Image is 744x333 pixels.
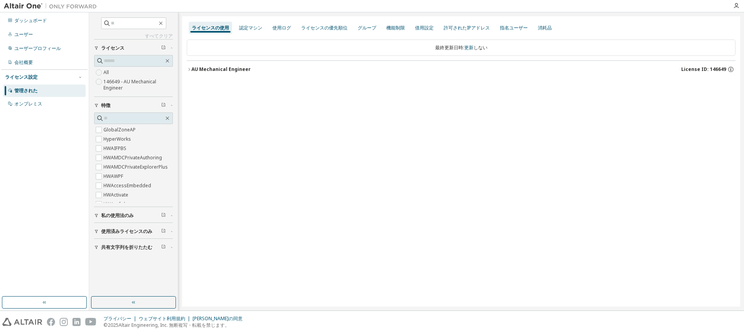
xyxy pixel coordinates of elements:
[103,68,110,77] label: All
[94,239,173,256] button: 共有文字列を折りたたむ
[101,244,152,250] font: 共有文字列を折りたたむ
[192,24,229,31] font: ライセンスの使用
[4,2,101,10] img: アルタイルワン
[101,212,134,219] font: 私の使用法のみ
[101,45,124,51] font: ライセンス
[103,190,130,200] label: HWActivate
[161,244,166,250] span: フィルターをクリア
[358,24,376,31] font: グループ
[103,322,108,328] font: ©
[103,153,164,162] label: HWAMDCPrivateAuthoring
[108,322,119,328] font: 2025
[14,100,42,107] font: オンプレミス
[47,318,55,326] img: facebook.svg
[5,74,38,80] font: ライセンス設定
[103,181,153,190] label: HWAccessEmbedded
[500,24,528,31] font: 指名ユーザー
[161,228,166,235] span: フィルターをクリア
[14,87,38,94] font: 管理された
[103,144,128,153] label: HWAIFPBS
[415,24,434,31] font: 借用設定
[103,172,125,181] label: HWAWPF
[103,200,128,209] label: HWAcufwh
[14,31,33,38] font: ユーザー
[14,45,61,52] font: ユーザープロフィール
[85,318,96,326] img: youtube.svg
[272,24,291,31] font: 使用ログ
[103,162,169,172] label: HWAMDCPrivateExplorerPlus
[435,44,464,51] font: 最終更新日時:
[103,77,173,93] label: 146649 - AU Mechanical Engineer
[239,24,262,31] font: 認定マシン
[161,45,166,51] span: フィルターをクリア
[145,33,173,39] font: すべてクリア
[161,102,166,109] span: フィルターをクリア
[444,24,490,31] font: 許可されたIPアドレス
[161,212,166,219] span: フィルターをクリア
[14,59,33,66] font: 会社概要
[94,207,173,224] button: 私の使用法のみ
[103,125,137,135] label: GlobalZoneAP
[187,61,735,78] button: AU Mechanical EngineerLicense ID: 146649
[681,66,726,72] span: License ID: 146649
[2,318,42,326] img: altair_logo.svg
[191,66,251,72] div: AU Mechanical Engineer
[94,97,173,114] button: 特徴
[14,17,47,24] font: ダッシュボード
[464,44,474,51] font: 更新
[386,24,405,31] font: 機能制限
[119,322,229,328] font: Altair Engineering, Inc. 無断複写・転載を禁じます。
[101,102,110,109] font: 特徴
[94,223,173,240] button: 使用済みライセンスのみ
[103,135,133,144] label: HyperWorks
[72,318,81,326] img: linkedin.svg
[139,315,185,322] font: ウェブサイト利用規約
[101,228,152,235] font: 使用済みライセンスのみ
[474,44,487,51] font: しない
[538,24,552,31] font: 消耗品
[94,40,173,57] button: ライセンス
[193,315,243,322] font: [PERSON_NAME]の同意
[301,24,348,31] font: ライセンスの優先順位
[103,315,131,322] font: プライバシー
[60,318,68,326] img: instagram.svg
